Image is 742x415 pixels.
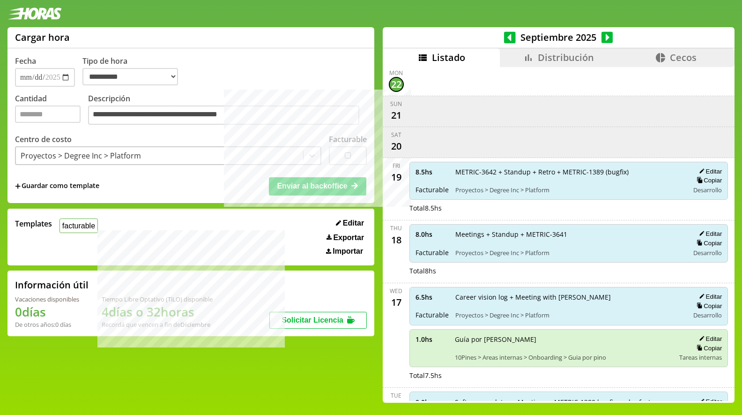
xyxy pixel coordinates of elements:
[277,182,347,190] span: Enviar al backoffice
[389,77,404,92] div: 22
[455,293,683,302] span: Career vision log + Meeting with [PERSON_NAME]
[696,293,722,301] button: Editar
[416,398,448,407] span: 9.0 hs
[180,320,210,329] b: Diciembre
[15,303,79,320] h1: 0 días
[694,176,722,184] button: Copiar
[391,392,401,400] div: Tue
[693,186,722,194] span: Desarrollo
[455,249,683,257] span: Proyectos > Degree Inc > Platform
[516,31,601,44] span: Septiembre 2025
[21,151,141,161] div: Proyectos > Degree Inc > Platform
[393,162,400,170] div: Fri
[329,134,367,144] label: Facturable
[389,69,403,77] div: Mon
[416,248,449,257] span: Facturable
[15,320,79,329] div: De otros años: 0 días
[696,398,722,406] button: Editar
[15,134,72,144] label: Centro de costo
[15,279,89,291] h2: Información útil
[324,233,367,242] button: Exportar
[409,266,728,275] div: Total 8 hs
[696,230,722,238] button: Editar
[390,287,402,295] div: Wed
[102,320,213,329] div: Recordá que vencen a fin de
[455,186,683,194] span: Proyectos > Degree Inc > Platform
[389,108,404,123] div: 21
[269,177,366,195] button: Enviar al backoffice
[390,100,402,108] div: Sun
[383,67,735,401] div: scrollable content
[693,311,722,319] span: Desarrollo
[343,219,364,227] span: Editar
[333,219,367,228] button: Editar
[416,185,449,194] span: Facturable
[15,181,99,191] span: +Guardar como template
[59,219,98,233] button: facturable
[538,51,594,64] span: Distribución
[391,131,401,139] div: Sat
[333,247,363,256] span: Importar
[389,170,404,185] div: 19
[15,31,70,44] h1: Cargar hora
[693,249,722,257] span: Desarrollo
[416,230,449,239] span: 8.0 hs
[432,51,465,64] span: Listado
[88,106,359,125] textarea: Descripción
[389,139,404,154] div: 20
[389,232,404,247] div: 18
[670,51,697,64] span: Cecos
[269,312,367,329] button: Solicitar Licencia
[694,302,722,310] button: Copiar
[694,239,722,247] button: Copiar
[15,219,52,229] span: Templates
[416,310,449,319] span: Facturable
[102,295,213,303] div: Tiempo Libre Optativo (TiLO) disponible
[696,167,722,175] button: Editar
[88,93,367,128] label: Descripción
[694,344,722,352] button: Copiar
[15,56,36,66] label: Fecha
[679,353,722,362] span: Tareas internas
[282,316,343,324] span: Solicitar Licencia
[333,234,364,242] span: Exportar
[7,8,62,20] img: logotipo
[82,68,178,85] select: Tipo de hora
[455,311,683,319] span: Proyectos > Degree Inc > Platform
[409,204,728,212] div: Total 8.5 hs
[15,295,79,303] div: Vacaciones disponibles
[389,400,404,415] div: 16
[696,335,722,343] button: Editar
[455,353,673,362] span: 10Pines > Areas internas > Onboarding > Guia por pino
[102,303,213,320] h1: 4 días o 32 horas
[409,371,728,380] div: Total 7.5 hs
[416,335,448,344] span: 1.0 hs
[82,56,185,87] label: Tipo de hora
[416,293,449,302] span: 6.5 hs
[15,106,81,123] input: Cantidad
[15,181,21,191] span: +
[390,224,402,232] div: Thu
[389,295,404,310] div: 17
[455,167,683,176] span: METRIC-3642 + Standup + Retro + METRIC-1389 (bugfix)
[455,335,673,344] span: Guía por [PERSON_NAME]
[416,167,449,176] span: 8.5 hs
[15,93,88,128] label: Cantidad
[455,230,683,239] span: Meetings + Standup + METRIC-3641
